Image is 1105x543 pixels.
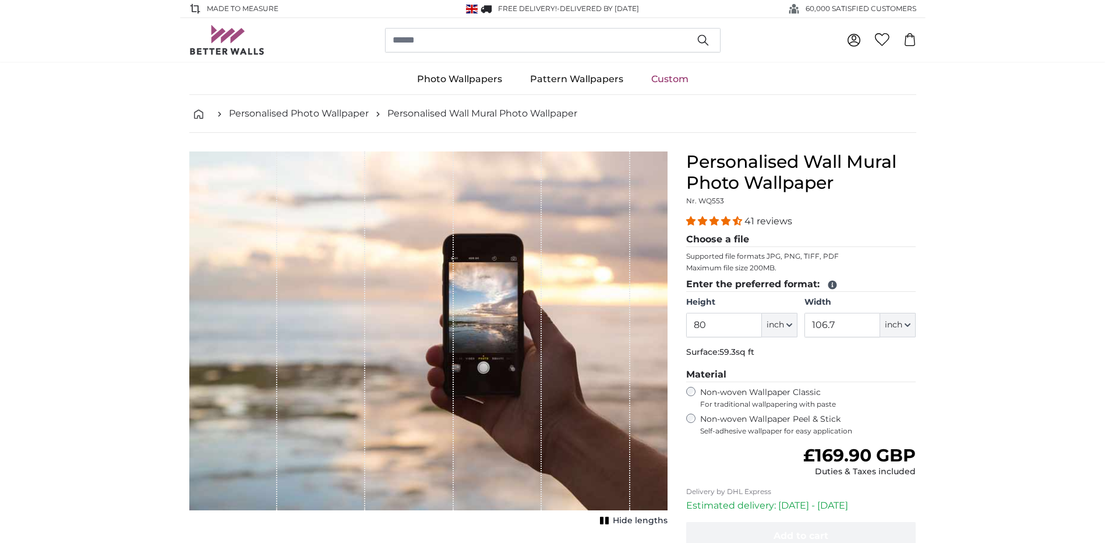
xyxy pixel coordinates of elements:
span: Self-adhesive wallpaper for easy application [700,426,916,436]
label: Non-woven Wallpaper Classic [700,387,916,409]
div: 1 of 1 [189,151,668,529]
span: Add to cart [774,530,828,541]
span: Made to Measure [207,3,278,14]
span: Delivered by [DATE] [560,4,639,13]
a: Photo Wallpapers [403,64,516,94]
legend: Material [686,368,916,382]
p: Supported file formats JPG, PNG, TIFF, PDF [686,252,916,261]
span: FREE delivery! [498,4,557,13]
span: inch [885,319,902,331]
legend: Enter the preferred format: [686,277,916,292]
button: inch [762,313,797,337]
a: Personalised Wall Mural Photo Wallpaper [387,107,577,121]
label: Height [686,297,797,308]
span: £169.90 GBP [803,445,916,466]
a: Personalised Photo Wallpaper [229,107,369,121]
p: Estimated delivery: [DATE] - [DATE] [686,499,916,513]
p: Delivery by DHL Express [686,487,916,496]
img: United Kingdom [466,5,478,13]
span: 41 reviews [744,216,792,227]
img: Betterwalls [189,25,265,55]
nav: breadcrumbs [189,95,916,133]
div: Duties & Taxes included [803,466,916,478]
span: Nr. WQ553 [686,196,724,205]
p: Surface: [686,347,916,358]
span: 60,000 SATISFIED CUSTOMERS [806,3,916,14]
span: 59.3sq ft [719,347,754,357]
a: Custom [637,64,702,94]
label: Width [804,297,916,308]
legend: Choose a file [686,232,916,247]
label: Non-woven Wallpaper Peel & Stick [700,414,916,436]
span: For traditional wallpapering with paste [700,400,916,409]
a: Pattern Wallpapers [516,64,637,94]
h1: Personalised Wall Mural Photo Wallpaper [686,151,916,193]
button: inch [880,313,916,337]
span: Hide lengths [613,515,668,527]
span: - [557,4,639,13]
span: 4.39 stars [686,216,744,227]
button: Hide lengths [596,513,668,529]
p: Maximum file size 200MB. [686,263,916,273]
span: inch [767,319,784,331]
